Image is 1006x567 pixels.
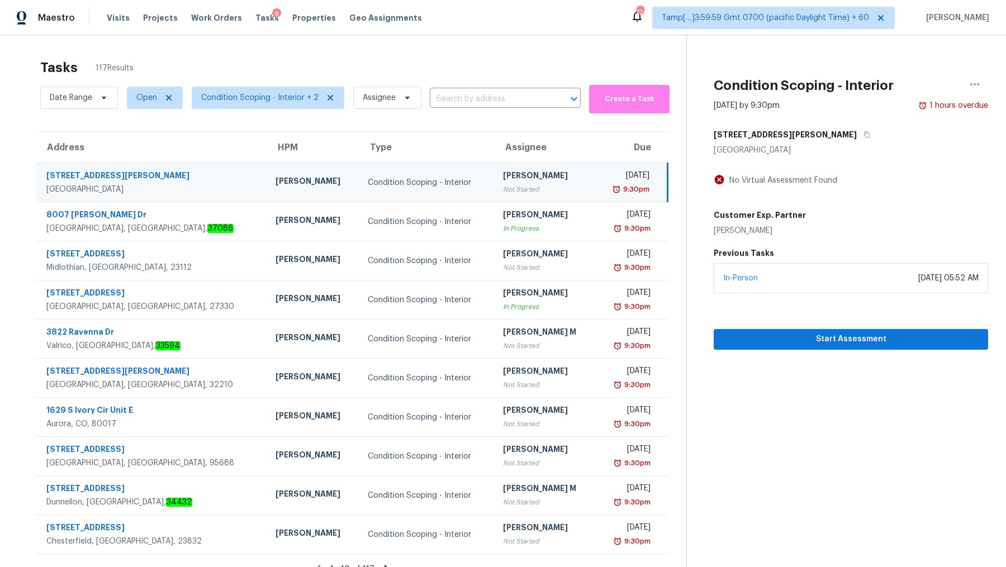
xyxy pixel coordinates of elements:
[605,209,651,223] div: [DATE]
[46,248,258,262] div: [STREET_ADDRESS]
[46,326,258,340] div: 3822 Ravenna Dr
[622,379,651,390] div: 9:30pm
[613,301,622,312] img: Overdue Alarm Icon
[38,12,75,23] span: Maestro
[503,365,587,379] div: [PERSON_NAME]
[255,14,279,22] span: Tasks
[267,132,359,163] th: HPM
[918,273,979,284] div: [DATE] 05:52 AM
[613,418,622,430] img: Overdue Alarm Icon
[622,301,651,312] div: 9:30pm
[276,449,350,463] div: [PERSON_NAME]
[596,132,668,163] th: Due
[725,175,837,186] div: No Virtual Assessment Found
[503,184,587,195] div: Not Started
[96,63,134,74] span: 117 Results
[605,170,649,184] div: [DATE]
[595,93,664,106] span: Create a Task
[46,365,258,379] div: [STREET_ADDRESS][PERSON_NAME]
[714,174,725,185] img: Artifact Not Present Icon
[368,255,485,266] div: Condition Scoping - Interior
[622,418,651,430] div: 9:30pm
[368,529,485,540] div: Condition Scoping - Interior
[612,184,621,195] img: Overdue Alarm Icon
[276,371,350,385] div: [PERSON_NAME]
[272,8,281,20] div: 9
[613,536,622,547] img: Overdue Alarm Icon
[622,340,651,351] div: 9:30pm
[46,301,258,312] div: [GEOGRAPHIC_DATA], [GEOGRAPHIC_DATA], 27330
[430,90,549,108] input: Search by address
[622,458,651,469] div: 9:30pm
[918,100,927,111] img: Overdue Alarm Icon
[46,223,258,234] div: [GEOGRAPHIC_DATA], [GEOGRAPHIC_DATA],
[46,287,258,301] div: [STREET_ADDRESS]
[46,404,258,418] div: 1629 S Ivory Cir Unit E
[503,209,587,223] div: [PERSON_NAME]
[155,341,181,350] em: 33594
[503,287,587,301] div: [PERSON_NAME]
[503,379,587,390] div: Not Started
[622,223,651,234] div: 9:30pm
[46,262,258,273] div: Midlothian, [GEOGRAPHIC_DATA], 23112
[46,536,258,547] div: Chesterfield, [GEOGRAPHIC_DATA], 23832
[46,340,258,351] div: Valrico, [GEOGRAPHIC_DATA],
[46,444,258,458] div: [STREET_ADDRESS]
[723,332,979,346] span: Start Assessment
[714,225,806,236] div: [PERSON_NAME]
[46,483,258,497] div: [STREET_ADDRESS]
[605,483,651,497] div: [DATE]
[503,483,587,497] div: [PERSON_NAME] M
[46,418,258,430] div: Aurora, CO, 80017
[276,175,350,189] div: [PERSON_NAME]
[503,458,587,469] div: Not Started
[276,215,350,228] div: [PERSON_NAME]
[613,262,622,273] img: Overdue Alarm Icon
[714,247,988,259] h5: Previous Tasks
[613,497,622,508] img: Overdue Alarm Icon
[50,92,92,103] span: Date Range
[36,132,267,163] th: Address
[613,458,622,469] img: Overdue Alarm Icon
[714,80,894,91] h2: Condition Scoping - Interior
[136,92,157,103] span: Open
[503,248,587,262] div: [PERSON_NAME]
[494,132,596,163] th: Assignee
[503,444,587,458] div: [PERSON_NAME]
[363,92,396,103] span: Assignee
[46,458,258,469] div: [GEOGRAPHIC_DATA], [GEOGRAPHIC_DATA], 95688
[207,224,234,233] em: 37086
[605,326,651,340] div: [DATE]
[166,498,192,507] em: 34432
[621,184,649,195] div: 9:30pm
[368,373,485,384] div: Condition Scoping - Interior
[622,497,651,508] div: 9:30pm
[714,209,806,221] h5: Customer Exp. Partner
[503,536,587,547] div: Not Started
[46,522,258,536] div: [STREET_ADDRESS]
[503,301,587,312] div: In Progress
[605,365,651,379] div: [DATE]
[46,170,258,184] div: [STREET_ADDRESS][PERSON_NAME]
[714,100,780,111] div: [DATE] by 9:30pm
[622,536,651,547] div: 9:30pm
[276,254,350,268] div: [PERSON_NAME]
[605,522,651,536] div: [DATE]
[714,329,988,350] button: Start Assessment
[636,7,644,18] div: 720
[503,404,587,418] div: [PERSON_NAME]
[613,340,622,351] img: Overdue Alarm Icon
[714,129,857,140] h5: [STREET_ADDRESS][PERSON_NAME]
[368,451,485,462] div: Condition Scoping - Interior
[503,326,587,340] div: [PERSON_NAME] M
[46,209,258,223] div: 8007 [PERSON_NAME] Dr
[613,223,622,234] img: Overdue Alarm Icon
[622,262,651,273] div: 9:30pm
[503,497,587,508] div: Not Started
[503,340,587,351] div: Not Started
[503,170,587,184] div: [PERSON_NAME]
[503,262,587,273] div: Not Started
[605,444,651,458] div: [DATE]
[368,333,485,345] div: Condition Scoping - Interior
[368,177,485,188] div: Condition Scoping - Interior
